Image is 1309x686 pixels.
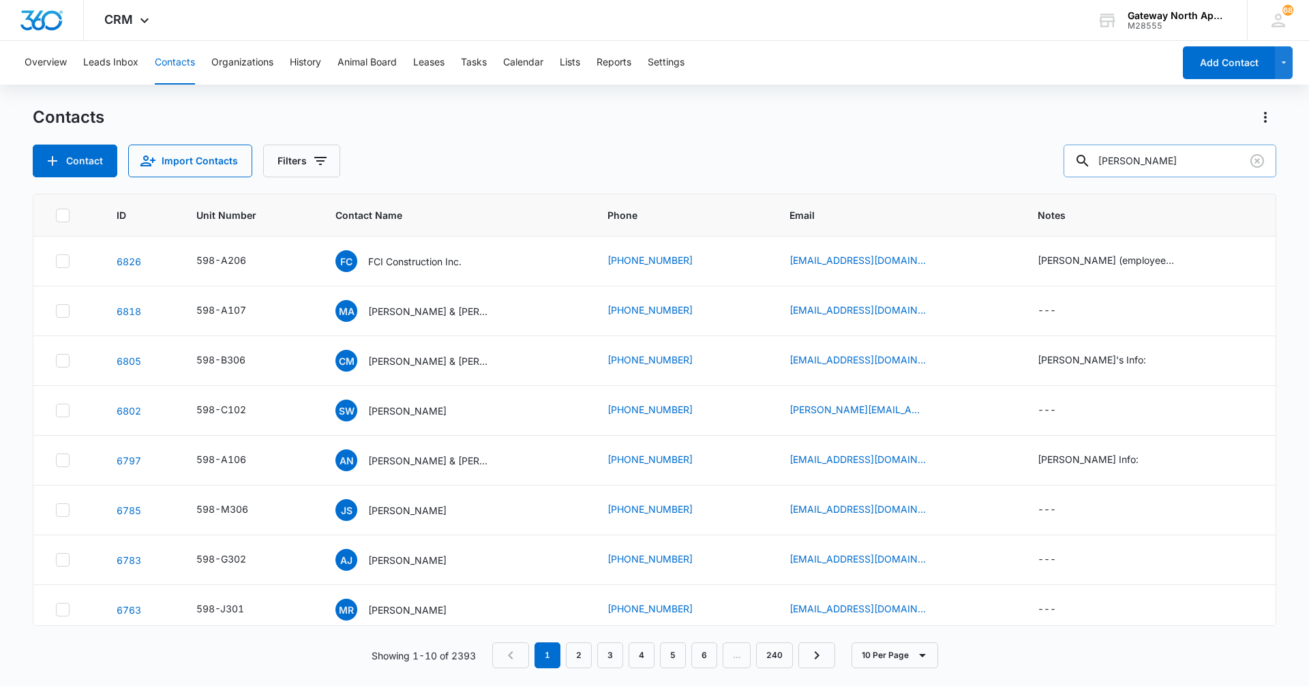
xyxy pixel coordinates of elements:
a: Navigate to contact details page for FCI Construction Inc. [117,256,141,267]
button: Organizations [211,41,273,85]
div: [PERSON_NAME] (employee) Info: [1038,253,1174,267]
div: Phone - 7203750419 - Select to Edit Field [607,601,717,618]
div: Contact Name - FCI Construction Inc. - Select to Edit Field [335,250,486,272]
a: [EMAIL_ADDRESS][DOMAIN_NAME] [789,552,926,566]
div: Phone - 7203945945 - Select to Edit Field [607,452,717,468]
div: Email - jermaineshields87@gmail.com - Select to Edit Field [789,502,950,518]
div: 598-C102 [196,402,246,417]
div: Email - pstokke@fciol.com - Select to Edit Field [789,253,950,269]
div: [PERSON_NAME] Info: [1038,452,1139,466]
a: Page 3 [597,642,623,668]
p: [PERSON_NAME] [368,404,447,418]
div: Phone - 7209348193 - Select to Edit Field [607,303,717,319]
div: [PERSON_NAME]'s Info: [1038,353,1146,367]
a: [EMAIL_ADDRESS][DOMAIN_NAME] [789,303,926,317]
button: Calendar [503,41,543,85]
div: notifications count [1282,5,1293,16]
button: Import Contacts [128,145,252,177]
div: Contact Name - Amanda Jones - Select to Edit Field [335,549,471,571]
span: Unit Number [196,208,303,222]
div: 598-B306 [196,353,245,367]
div: Notes - Jacobs Info: - Select to Edit Field [1038,452,1163,468]
div: account name [1128,10,1227,21]
input: Search Contacts [1064,145,1276,177]
span: MR [335,599,357,621]
div: --- [1038,502,1056,518]
a: [PHONE_NUMBER] [607,452,693,466]
a: [EMAIL_ADDRESS][DOMAIN_NAME] [789,452,926,466]
div: Notes - Kyle's Info: - Select to Edit Field [1038,353,1171,369]
div: --- [1038,402,1056,419]
button: Animal Board [337,41,397,85]
a: [EMAIL_ADDRESS][DOMAIN_NAME] [789,353,926,367]
button: Settings [648,41,684,85]
span: Contact Name [335,208,555,222]
a: Page 5 [660,642,686,668]
div: Unit Number - 598-M306 - Select to Edit Field [196,502,273,518]
a: [EMAIL_ADDRESS][DOMAIN_NAME] [789,253,926,267]
div: Notes - - Select to Edit Field [1038,303,1081,319]
button: Add Contact [1183,46,1275,79]
span: JS [335,499,357,521]
span: CRM [104,12,133,27]
button: Lists [560,41,580,85]
span: Phone [607,208,737,222]
div: Email - cwatki94@gmail.com - Select to Edit Field [789,353,950,369]
div: Notes - - Select to Edit Field [1038,402,1081,419]
a: [PHONE_NUMBER] [607,253,693,267]
a: Navigate to contact details page for Aliyah Nguyen & Jacob Enriquez [117,455,141,466]
a: [EMAIL_ADDRESS][DOMAIN_NAME] [789,601,926,616]
span: SW [335,400,357,421]
div: Phone - 9705354725 - Select to Edit Field [607,253,717,269]
p: [PERSON_NAME] [368,603,447,617]
span: MA [335,300,357,322]
div: Phone - 7207080895 - Select to Edit Field [607,353,717,369]
a: Navigate to contact details page for Amanda Jones [117,554,141,566]
button: Clear [1246,150,1268,172]
a: [PHONE_NUMBER] [607,601,693,616]
div: Contact Name - Jermaine Shields - Select to Edit Field [335,499,471,521]
span: Email [789,208,984,222]
a: Page 4 [629,642,654,668]
div: Phone - 3072867803 - Select to Edit Field [607,552,717,568]
p: [PERSON_NAME] [368,503,447,518]
a: [PHONE_NUMBER] [607,353,693,367]
div: Email - aprilmaemm2@yahoo.com - Select to Edit Field [789,552,950,568]
nav: Pagination [492,642,835,668]
div: account id [1128,21,1227,31]
button: Contacts [155,41,195,85]
p: [PERSON_NAME] & [PERSON_NAME] [368,304,491,318]
div: Phone - 7192312374 - Select to Edit Field [607,502,717,518]
div: Unit Number - 598-A107 - Select to Edit Field [196,303,271,319]
button: Leads Inbox [83,41,138,85]
div: 598-G302 [196,552,246,566]
p: FCI Construction Inc. [368,254,462,269]
a: Page 240 [756,642,793,668]
span: AJ [335,549,357,571]
a: Navigate to contact details page for Megan Radford [117,604,141,616]
a: Navigate to contact details page for Samantha Watkinson [117,405,141,417]
div: Contact Name - Caron Mershon & Kyle Mershon - Select to Edit Field [335,350,515,372]
a: [PHONE_NUMBER] [607,402,693,417]
a: [PHONE_NUMBER] [607,502,693,516]
p: [PERSON_NAME] [368,553,447,567]
em: 1 [535,642,560,668]
div: Unit Number - 598-G302 - Select to Edit Field [196,552,271,568]
div: Unit Number - 598-B306 - Select to Edit Field [196,353,270,369]
div: Notes - - Select to Edit Field [1038,502,1081,518]
div: Contact Name - Megan Radford - Select to Edit Field [335,599,471,621]
button: Tasks [461,41,487,85]
span: 68 [1282,5,1293,16]
button: Filters [263,145,340,177]
span: CM [335,350,357,372]
button: Leases [413,41,445,85]
div: Phone - 6143611247 - Select to Edit Field [607,402,717,419]
a: [PHONE_NUMBER] [607,303,693,317]
span: Notes [1038,208,1254,222]
span: ID [117,208,143,222]
div: Email - avinamartin10@gmail.com - Select to Edit Field [789,303,950,319]
div: Email - megannradford57@gmail.com - Select to Edit Field [789,601,950,618]
div: 598-A206 [196,253,246,267]
span: FC [335,250,357,272]
button: History [290,41,321,85]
